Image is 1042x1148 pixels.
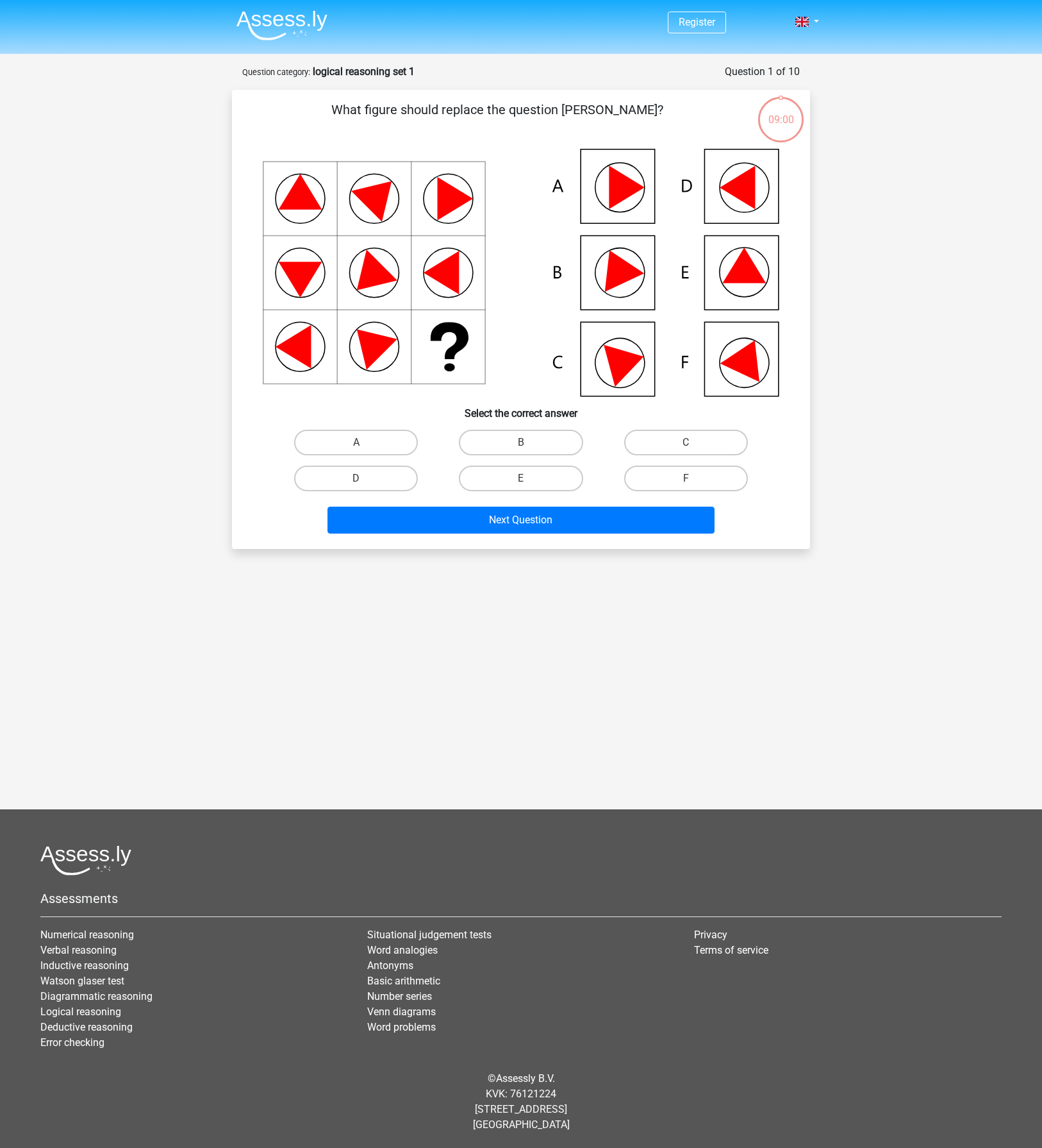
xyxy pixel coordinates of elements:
[624,466,748,491] label: F
[40,1006,121,1018] a: Logical reasoning
[40,929,134,941] a: Numerical reasoning
[679,16,715,28] a: Register
[242,67,310,77] small: Question category:
[40,845,131,875] img: Assessly logo
[725,64,800,80] div: Question 1 of 10
[367,990,432,1002] a: Number series
[624,430,748,455] label: C
[327,507,715,534] button: Next Question
[367,929,492,941] a: Situational judgement tests
[294,430,418,455] label: A
[40,1021,133,1033] a: Deductive reasoning
[459,430,583,455] label: B
[313,65,415,78] strong: logical reasoning set 1
[40,891,1002,906] h5: Assessments
[496,1072,555,1085] a: Assessly B.V.
[252,397,790,419] h6: Select the correct answer
[252,100,741,139] p: What figure should replace the question [PERSON_NAME]?
[694,944,768,956] a: Terms of service
[40,1036,104,1049] a: Error checking
[40,975,124,987] a: Watson glaser test
[294,466,418,491] label: D
[459,466,583,491] label: E
[757,96,805,128] div: 09:00
[367,959,413,972] a: Antonyms
[40,990,153,1002] a: Diagrammatic reasoning
[367,1006,436,1018] a: Venn diagrams
[40,959,129,972] a: Inductive reasoning
[367,975,440,987] a: Basic arithmetic
[236,10,327,40] img: Assessly
[694,929,727,941] a: Privacy
[31,1061,1011,1143] div: © KVK: 76121224 [STREET_ADDRESS] [GEOGRAPHIC_DATA]
[40,944,117,956] a: Verbal reasoning
[367,944,438,956] a: Word analogies
[367,1021,436,1033] a: Word problems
